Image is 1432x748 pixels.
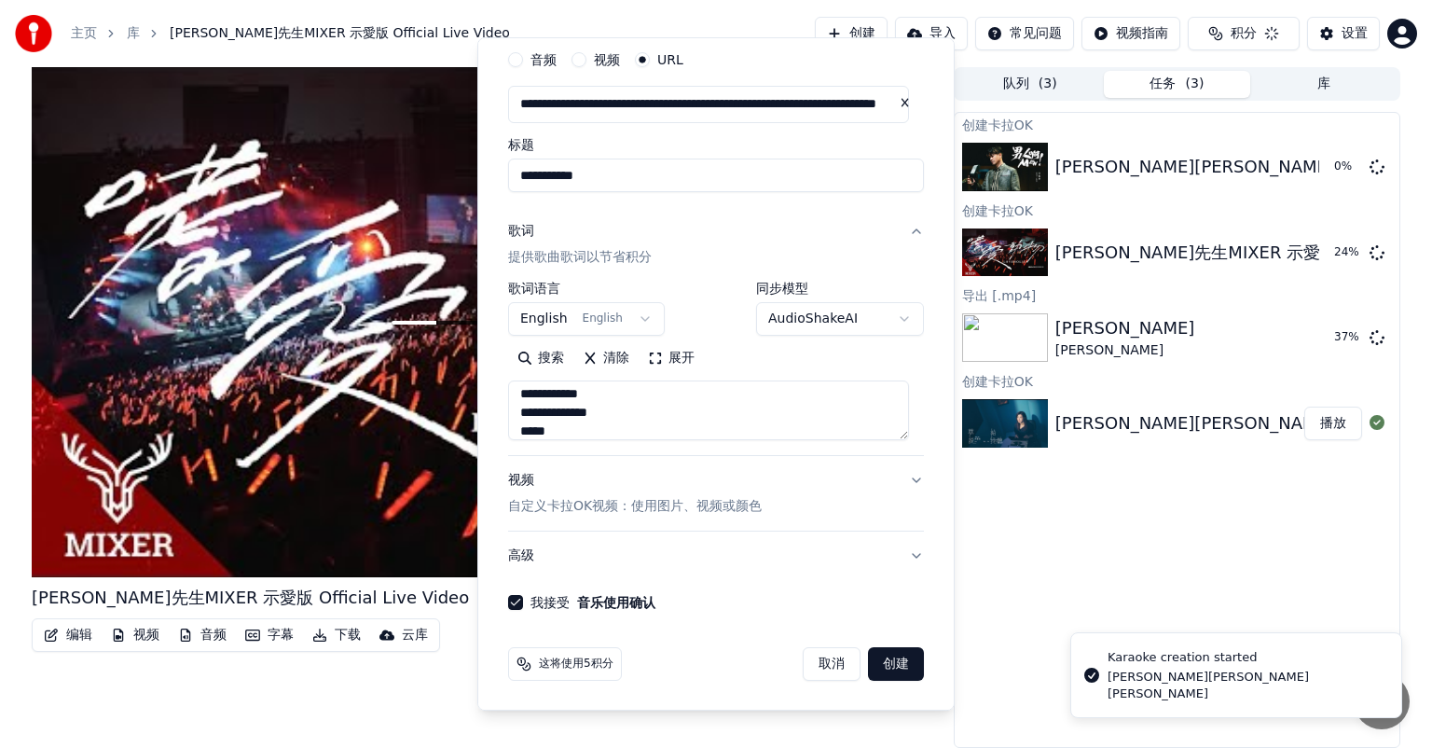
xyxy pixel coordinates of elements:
label: 歌词语言 [508,282,665,295]
button: 清除 [573,343,639,373]
span: 这将使用5积分 [539,657,613,672]
label: 我接受 [530,596,655,609]
button: 歌词提供歌曲歌词以节省积分 [508,207,924,282]
button: 搜索 [508,343,573,373]
div: 歌词提供歌曲歌词以节省积分 [508,282,924,455]
button: 我接受 [577,596,655,609]
div: 视频 [508,471,762,516]
label: 音频 [530,53,557,66]
p: 自定义卡拉OK视频：使用图片、视频或颜色 [508,497,762,516]
button: 视频自定义卡拉OK视频：使用图片、视频或颜色 [508,456,924,531]
label: 同步模型 [756,282,924,295]
label: 标题 [508,138,924,151]
button: 高级 [508,532,924,580]
div: 歌词 [508,222,534,241]
button: 展开 [639,343,704,373]
label: URL [657,53,683,66]
button: 取消 [803,647,861,681]
button: 创建 [868,647,924,681]
label: 视频 [594,53,620,66]
p: 提供歌曲歌词以节省积分 [508,248,652,267]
